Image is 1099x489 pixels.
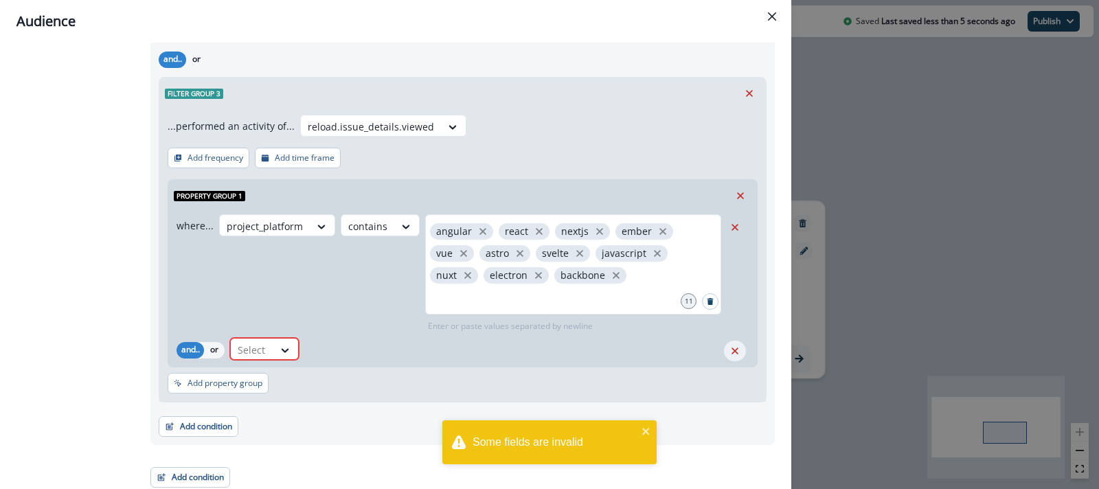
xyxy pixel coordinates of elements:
button: close [476,225,490,238]
button: Add time frame [255,148,341,168]
p: Enter or paste values separated by newline [425,320,596,332]
p: ember [622,226,652,238]
button: Add condition [159,416,238,437]
button: close [609,269,623,282]
p: where... [177,218,214,233]
p: vue [436,248,453,260]
button: Add condition [150,467,230,488]
button: Search [702,293,718,310]
button: Close [761,5,783,27]
p: angular [436,226,472,238]
p: Add time frame [275,153,335,163]
p: nuxt [436,270,457,282]
button: Remove [724,217,746,238]
button: Remove [724,341,746,361]
button: close [642,426,651,437]
p: electron [490,270,528,282]
span: Property group 1 [174,191,245,201]
button: close [532,269,545,282]
p: Add property group [188,378,262,388]
div: Audience [16,11,775,32]
button: Remove [729,185,751,206]
button: close [656,225,670,238]
div: 11 [681,293,696,309]
p: backbone [560,270,605,282]
button: close [650,247,664,260]
button: Add frequency [168,148,249,168]
button: and.. [177,342,204,359]
button: close [573,247,587,260]
button: close [461,269,475,282]
button: close [532,225,546,238]
span: Filter group 3 [165,89,223,99]
button: or [186,52,207,68]
p: react [505,226,528,238]
div: Some fields are invalid [473,434,637,451]
button: Add property group [168,373,269,394]
button: Remove [738,83,760,104]
p: ...performed an activity of... [168,119,295,133]
p: svelte [542,248,569,260]
p: astro [486,248,509,260]
button: or [204,342,225,359]
button: and.. [159,52,186,68]
p: Add frequency [188,153,243,163]
p: nextjs [561,226,589,238]
button: close [513,247,527,260]
button: close [457,247,471,260]
button: close [593,225,607,238]
p: javascript [602,248,646,260]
